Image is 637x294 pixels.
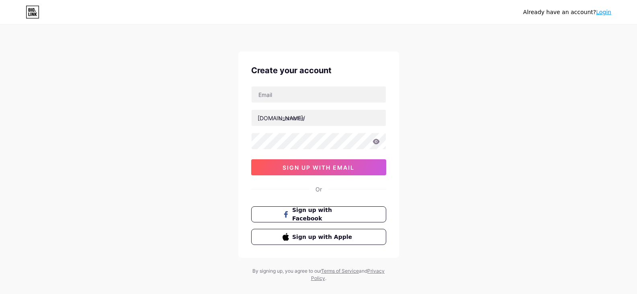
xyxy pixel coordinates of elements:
a: Terms of Service [321,268,359,274]
input: username [252,110,386,126]
div: [DOMAIN_NAME]/ [258,114,305,122]
a: Login [596,9,611,15]
input: Email [252,86,386,103]
button: sign up with email [251,159,386,175]
button: Sign up with Apple [251,229,386,245]
div: By signing up, you agree to our and . [250,267,387,282]
span: Sign up with Apple [292,233,354,241]
span: sign up with email [283,164,354,171]
span: Sign up with Facebook [292,206,354,223]
div: Create your account [251,64,386,76]
div: Already have an account? [523,8,611,16]
button: Sign up with Facebook [251,206,386,222]
div: Or [315,185,322,193]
